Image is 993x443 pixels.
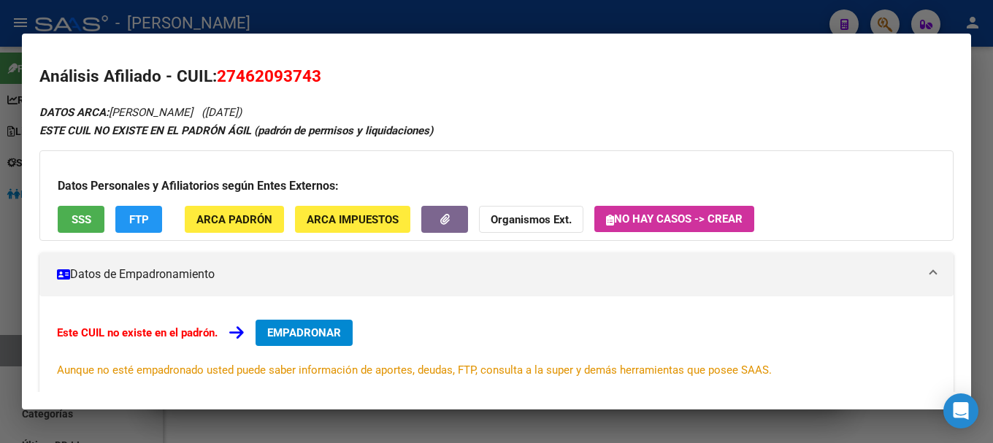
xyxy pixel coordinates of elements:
[307,213,399,226] span: ARCA Impuestos
[606,212,743,226] span: No hay casos -> Crear
[943,393,978,428] div: Open Intercom Messenger
[57,326,218,339] strong: Este CUIL no existe en el padrón.
[39,106,109,119] strong: DATOS ARCA:
[479,206,583,233] button: Organismos Ext.
[267,326,341,339] span: EMPADRONAR
[202,106,242,119] span: ([DATE])
[185,206,284,233] button: ARCA Padrón
[196,213,272,226] span: ARCA Padrón
[58,206,104,233] button: SSS
[39,106,193,119] span: [PERSON_NAME]
[129,213,149,226] span: FTP
[58,177,935,195] h3: Datos Personales y Afiliatorios según Entes Externos:
[491,213,572,226] strong: Organismos Ext.
[57,363,772,377] span: Aunque no esté empadronado usted puede saber información de aportes, deudas, FTP, consulta a la s...
[594,206,754,232] button: No hay casos -> Crear
[57,266,919,283] mat-panel-title: Datos de Empadronamiento
[256,320,353,346] button: EMPADRONAR
[39,296,954,401] div: Datos de Empadronamiento
[39,253,954,296] mat-expansion-panel-header: Datos de Empadronamiento
[295,206,410,233] button: ARCA Impuestos
[39,64,954,89] h2: Análisis Afiliado - CUIL:
[217,66,321,85] span: 27462093743
[115,206,162,233] button: FTP
[39,124,433,137] strong: ESTE CUIL NO EXISTE EN EL PADRÓN ÁGIL (padrón de permisos y liquidaciones)
[72,213,91,226] span: SSS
